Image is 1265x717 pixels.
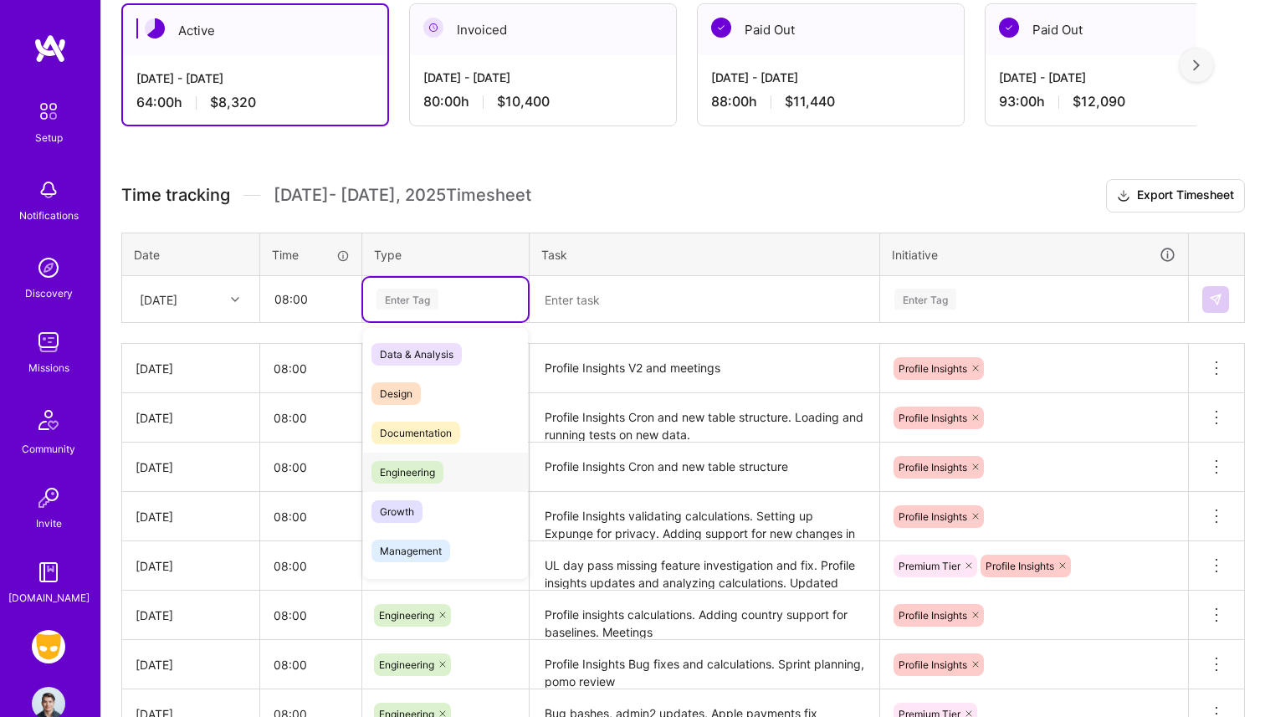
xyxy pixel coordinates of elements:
div: [DATE] - [DATE] [423,69,663,86]
input: HH:MM [260,544,361,588]
div: [DATE] [136,607,246,624]
a: Grindr: Mobile + BE + Cloud [28,630,69,663]
button: Export Timesheet [1106,179,1245,213]
textarea: Profile Insights validating calculations. Setting up Expunge for privacy. Adding support for new ... [531,494,878,540]
th: Date [122,233,260,276]
span: Documentation [371,422,460,444]
img: Invite [32,481,65,515]
div: [DATE] [136,409,246,427]
span: $12,090 [1073,93,1125,110]
img: logo [33,33,67,64]
span: Design [371,382,421,405]
img: setup [31,94,66,129]
div: [DATE] [136,656,246,673]
div: 93:00 h [999,93,1238,110]
div: Notifications [19,207,79,224]
div: [DATE] [136,458,246,476]
div: 88:00 h [711,93,950,110]
div: [DOMAIN_NAME] [8,589,90,607]
div: Missions [28,359,69,376]
textarea: Profile Insights Bug fixes and calculations. Sprint planning, pomo review [531,642,878,688]
img: Community [28,400,69,440]
div: [DATE] - [DATE] [711,69,950,86]
img: teamwork [32,325,65,359]
div: 64:00 h [136,94,374,111]
span: Profile Insights [899,658,967,671]
span: Premium Tier [899,560,960,572]
input: HH:MM [260,445,361,489]
textarea: Profile insights calculations. Adding country support for baselines. Meetings [531,592,878,638]
span: Management [371,540,450,562]
span: Profile Insights [899,609,967,622]
img: right [1193,59,1200,71]
img: Invoiced [423,18,443,38]
img: discovery [32,251,65,284]
img: Submit [1209,293,1222,306]
div: 80:00 h [423,93,663,110]
div: Enter Tag [376,286,438,312]
span: Profile Insights [899,461,967,474]
span: Profile Insights [899,362,967,375]
img: Grindr: Mobile + BE + Cloud [32,630,65,663]
span: [DATE] - [DATE] , 2025 Timesheet [274,185,531,206]
img: Paid Out [711,18,731,38]
div: Paid Out [986,4,1252,55]
span: $8,320 [210,94,256,111]
input: HH:MM [260,643,361,687]
div: Discovery [25,284,73,302]
span: $10,400 [497,93,550,110]
th: Task [530,233,880,276]
div: Active [123,5,387,56]
div: [DATE] [136,360,246,377]
span: Time tracking [121,185,230,206]
th: Type [362,233,530,276]
span: Profile Insights [899,510,967,523]
img: bell [32,173,65,207]
span: Data & Analysis [371,343,462,366]
img: guide book [32,556,65,589]
input: HH:MM [260,494,361,539]
div: [DATE] [136,508,246,525]
i: icon Download [1117,187,1130,205]
div: [DATE] [140,290,177,308]
input: HH:MM [260,346,361,391]
span: Engineering [371,461,443,484]
textarea: UL day pass missing feature investigation and fix. Profile insights updates and analyzing calcula... [531,543,878,589]
div: Enter Tag [894,286,956,312]
input: HH:MM [261,277,361,321]
div: [DATE] [136,557,246,575]
div: Initiative [892,245,1176,264]
div: Setup [35,129,63,146]
img: Active [145,18,165,38]
div: Paid Out [698,4,964,55]
input: HH:MM [260,396,361,440]
span: Engineering [379,609,434,622]
span: Engineering [379,658,434,671]
textarea: Profile Insights V2 and meetings [531,346,878,392]
div: [DATE] - [DATE] [136,69,374,87]
img: Paid Out [999,18,1019,38]
textarea: Profile Insights Cron and new table structure. Loading and running tests on new data. [531,395,878,441]
div: Community [22,440,75,458]
span: Growth [371,500,423,523]
i: icon Chevron [231,295,239,304]
div: Invoiced [410,4,676,55]
div: [DATE] - [DATE] [999,69,1238,86]
input: HH:MM [260,593,361,638]
span: Profile Insights [986,560,1054,572]
div: Time [272,246,350,264]
div: Invite [36,515,62,532]
span: $11,440 [785,93,835,110]
textarea: Profile Insights Cron and new table structure [531,444,878,490]
span: Profile Insights [899,412,967,424]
